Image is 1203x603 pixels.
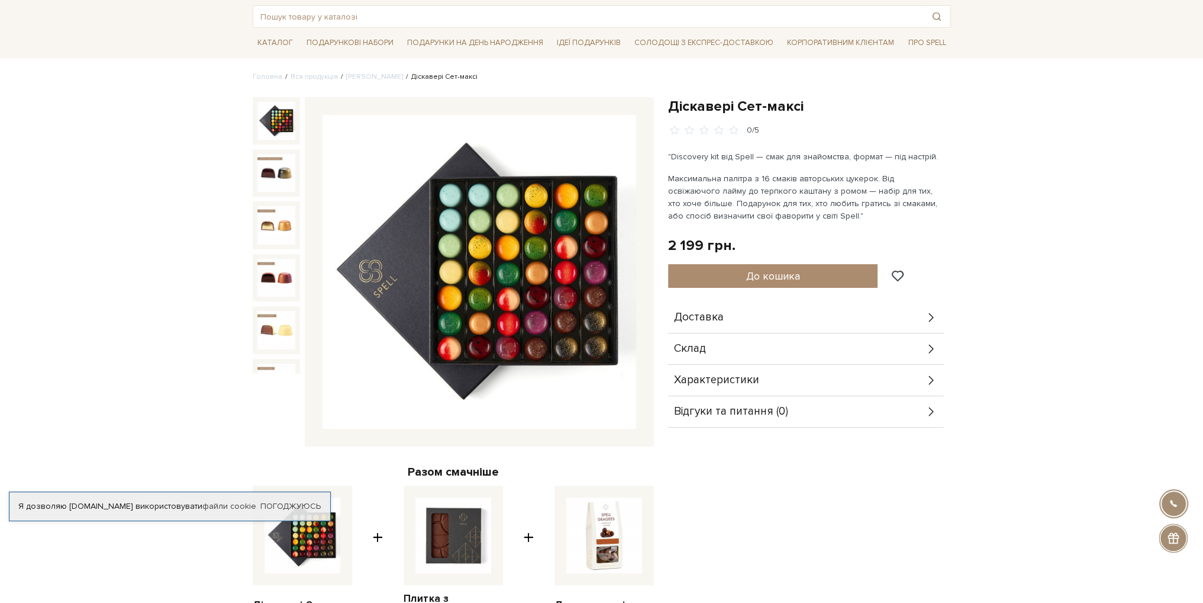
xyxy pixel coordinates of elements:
h1: Діскавері Сет-максі [668,97,951,116]
img: Драже асорті фундук-мигдаль [566,498,642,573]
a: Солодощі з експрес-доставкою [630,33,778,53]
a: Каталог [253,34,298,52]
div: 2 199 грн. [668,236,736,255]
a: Корпоративним клієнтам [782,34,899,52]
img: Діскавері Сет-максі [322,115,636,429]
img: Діскавері Сет-максі [257,154,295,192]
img: Діскавері Сет-максі [257,311,295,349]
input: Пошук товару у каталозі [253,6,923,27]
a: Про Spell [903,34,950,52]
span: До кошика [746,270,800,283]
a: Головна [253,72,282,81]
img: Діскавері Сет-максі [257,102,295,140]
button: Пошук товару у каталозі [923,6,950,27]
span: Доставка [674,312,724,323]
div: Я дозволяю [DOMAIN_NAME] використовувати [9,501,330,512]
img: Діскавері Сет-максі [257,259,295,297]
img: Плитка з молочного шоколаду [415,498,491,573]
a: Вся продукція [291,72,338,81]
a: файли cookie [202,501,256,511]
a: Подарункові набори [302,34,398,52]
p: Максимальна палітра з 16 смаків авторських цукерок. Від освіжаючого лайму до терпкого каштану з р... [668,172,946,222]
span: Склад [674,344,706,354]
a: Подарунки на День народження [402,34,548,52]
button: До кошика [668,264,878,288]
a: Погоджуюсь [260,501,321,512]
img: Діскавері Сет-максі [257,206,295,244]
div: Разом смачніше [253,464,654,480]
a: [PERSON_NAME] [346,72,403,81]
img: Діскавері Сет-максі [265,498,340,573]
span: Відгуки та питання (0) [674,406,788,417]
a: Ідеї подарунків [552,34,625,52]
p: "Discovery kit від Spell — смак для знайомства, формат — під настрій. [668,150,946,163]
li: Діскавері Сет-максі [403,72,478,82]
span: Характеристики [674,375,759,386]
img: Діскавері Сет-максі [257,364,295,402]
div: 0/5 [747,125,759,136]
